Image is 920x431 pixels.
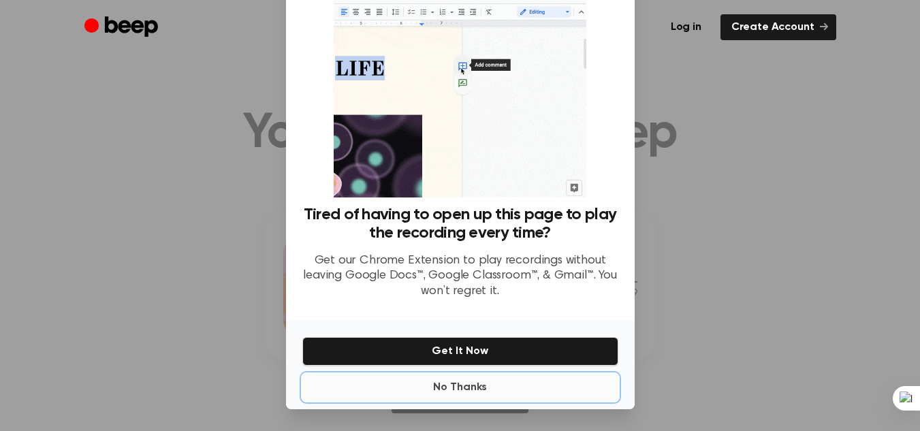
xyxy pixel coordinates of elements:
[302,253,618,300] p: Get our Chrome Extension to play recordings without leaving Google Docs™, Google Classroom™, & Gm...
[720,14,836,40] a: Create Account
[302,337,618,366] button: Get It Now
[660,14,712,40] a: Log in
[302,374,618,401] button: No Thanks
[84,14,161,41] a: Beep
[302,206,618,242] h3: Tired of having to open up this page to play the recording every time?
